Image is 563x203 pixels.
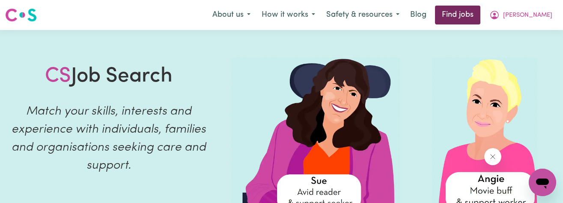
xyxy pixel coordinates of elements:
p: Match your skills, interests and experience with individuals, families and organisations seeking ... [10,103,207,175]
button: Safety & resources [321,6,405,24]
button: How it works [256,6,321,24]
iframe: Button to launch messaging window [529,169,556,196]
span: CS [45,66,71,87]
h1: Job Search [45,64,173,89]
button: About us [207,6,256,24]
span: [PERSON_NAME] [503,11,552,20]
button: My Account [484,6,558,24]
a: Blog [405,6,432,24]
a: Find jobs [435,6,480,24]
img: Careseekers logo [5,7,37,23]
span: Need any help? [5,6,52,13]
iframe: Close message [484,148,501,165]
a: Careseekers logo [5,5,37,25]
